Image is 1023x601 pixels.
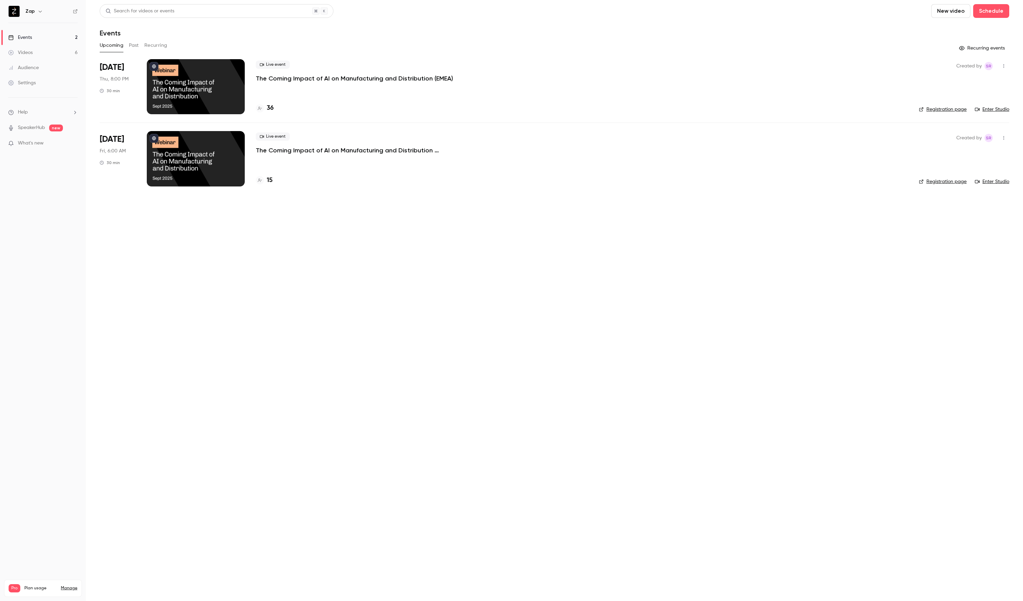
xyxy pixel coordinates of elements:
[100,134,124,145] span: [DATE]
[984,134,993,142] span: Simon Ryan
[24,586,57,591] span: Plan usage
[144,40,167,51] button: Recurring
[106,8,174,15] div: Search for videos or events
[256,74,453,83] a: The Coming Impact of AI on Manufacturing and Distribution (EMEA)
[986,62,991,70] span: SR
[956,62,982,70] span: Created by
[18,140,44,147] span: What's new
[8,64,39,71] div: Audience
[931,4,970,18] button: New video
[267,104,274,113] h4: 36
[8,49,33,56] div: Videos
[100,76,129,83] span: Thu, 8:00 PM
[100,29,121,37] h1: Events
[973,4,1009,18] button: Schedule
[956,134,982,142] span: Created by
[49,125,63,131] span: new
[100,62,124,73] span: [DATE]
[100,160,120,165] div: 30 min
[256,176,273,185] a: 15
[9,6,20,17] img: Zap
[256,146,462,154] a: The Coming Impact of AI on Manufacturing and Distribution ([GEOGRAPHIC_DATA])
[18,124,45,131] a: SpeakerHub
[100,148,126,154] span: Fri, 6:00 AM
[8,34,32,41] div: Events
[69,140,78,147] iframe: Noticeable Trigger
[129,40,139,51] button: Past
[61,586,77,591] a: Manage
[25,8,35,15] h6: Zap
[9,584,20,592] span: Pro
[100,59,136,114] div: Sep 18 Thu, 8:00 PM (Australia/Brisbane)
[256,104,274,113] a: 36
[256,61,290,69] span: Live event
[919,106,967,113] a: Registration page
[919,178,967,185] a: Registration page
[256,132,290,141] span: Live event
[8,109,78,116] li: help-dropdown-opener
[975,106,1009,113] a: Enter Studio
[984,62,993,70] span: Simon Ryan
[100,131,136,186] div: Sep 19 Fri, 6:00 AM (Australia/Brisbane)
[975,178,1009,185] a: Enter Studio
[267,176,273,185] h4: 15
[8,79,36,86] div: Settings
[986,134,991,142] span: SR
[100,40,123,51] button: Upcoming
[956,43,1009,54] button: Recurring events
[100,88,120,94] div: 30 min
[18,109,28,116] span: Help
